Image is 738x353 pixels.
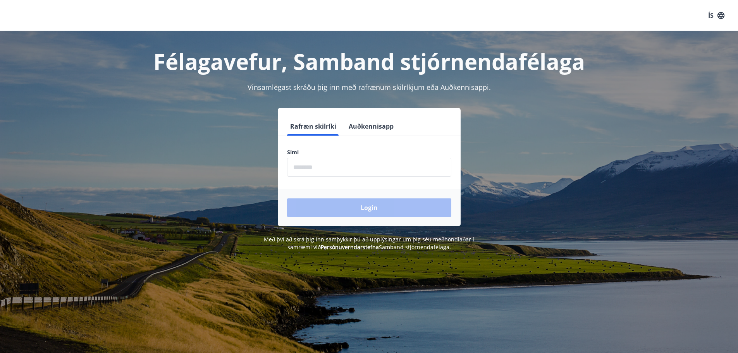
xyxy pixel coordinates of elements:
button: Auðkennisapp [346,117,397,136]
span: Vinsamlegast skráðu þig inn með rafrænum skilríkjum eða Auðkennisappi. [248,83,491,92]
button: ÍS [704,9,729,22]
a: Persónuverndarstefna [321,243,379,251]
h1: Félagavefur, Samband stjórnendafélaga [100,46,639,76]
span: Með því að skrá þig inn samþykkir þú að upplýsingar um þig séu meðhöndlaðar í samræmi við Samband... [264,236,474,251]
button: Rafræn skilríki [287,117,339,136]
label: Sími [287,148,451,156]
